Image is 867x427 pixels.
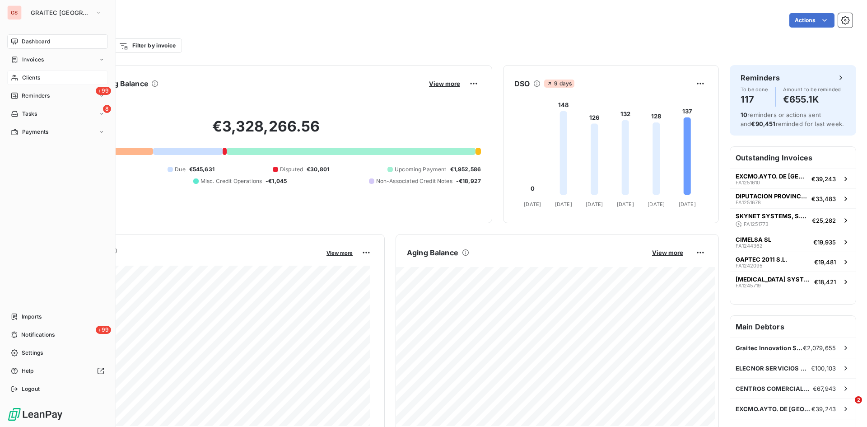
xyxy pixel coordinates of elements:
span: CENTROS COMERCIALES CARREFOUR SA [736,385,813,392]
h6: Aging Balance [407,247,458,258]
h4: 117 [741,92,768,107]
span: €19,935 [813,239,836,246]
span: View more [429,80,460,87]
img: Logo LeanPay [7,407,63,422]
span: FA1251773 [744,221,769,227]
span: FA1244362 [736,243,763,249]
span: Amount to be reminded [783,87,841,92]
span: FA1251610 [736,180,760,185]
span: FA1242095 [736,263,763,268]
span: €30,801 [307,165,329,174]
span: Due [175,165,185,174]
tspan: [DATE] [586,201,603,207]
span: GRAITEC [GEOGRAPHIC_DATA] [31,9,91,16]
h6: DSO [514,78,530,89]
span: 9 days [544,80,574,88]
span: €39,243 [811,405,836,413]
span: 8 [103,105,111,113]
span: Misc. Credit Operations [200,177,262,185]
button: [MEDICAL_DATA] SYSTEM SL.FA1245719€18,421 [730,272,856,291]
span: Imports [22,313,42,321]
span: Disputed [280,165,303,174]
button: DIPUTACION PROVINCIAL DE CACERESFA1251678€33,483 [730,188,856,208]
span: €545,631 [189,165,214,174]
button: CIMELSA SLFA1244362€19,935 [730,232,856,252]
span: Logout [22,385,40,393]
h6: Main Debtors [730,316,856,338]
h2: €3,328,266.56 [51,117,481,145]
span: €18,421 [814,278,836,286]
span: Graitec Innovation SAS [736,344,803,352]
span: To be done [741,87,768,92]
span: Upcoming Payment [395,165,446,174]
span: +99 [96,326,111,334]
iframe: Intercom live chat [836,396,858,418]
tspan: [DATE] [648,201,665,207]
span: DIPUTACION PROVINCIAL DE CACERES [736,192,808,200]
span: SKYNET SYSTEMS, S.L.U [736,212,808,220]
span: €25,282 [812,217,836,224]
span: EXCMO.AYTO. DE [GEOGRAPHIC_DATA] [736,405,811,413]
span: View more [652,249,683,256]
span: Invoices [22,56,44,64]
span: CIMELSA SL [736,236,771,243]
span: 10 [741,111,747,118]
button: View more [426,80,463,88]
button: SKYNET SYSTEMS, S.L.UFA1251773€25,282 [730,208,856,232]
span: -€1,045 [266,177,287,185]
button: View more [649,249,686,257]
span: View more [326,250,353,256]
span: GAPTEC 2011 S.L. [736,256,787,263]
span: FA1251678 [736,200,761,205]
span: [MEDICAL_DATA] SYSTEM SL. [736,276,811,283]
button: Actions [789,13,834,28]
span: €19,481 [814,258,836,266]
button: Filter by invoice [113,38,182,53]
span: Notifications [21,331,55,339]
span: -€18,927 [456,177,481,185]
span: EXCMO.AYTO. DE [GEOGRAPHIC_DATA] [736,173,808,180]
tspan: [DATE] [679,201,696,207]
button: View more [324,249,355,257]
h4: €655.1K [783,92,841,107]
span: €67,943 [813,385,836,392]
span: Settings [22,349,43,357]
span: Non-Associated Credit Notes [376,177,452,185]
span: €39,243 [811,175,836,183]
span: Tasks [22,110,37,118]
span: ELECNOR SERVICIOS Y PROYECTOS,S.A.U. [736,365,811,372]
span: Payments [22,128,48,136]
span: €1,952,586 [450,165,481,174]
h6: Reminders [741,72,780,83]
button: EXCMO.AYTO. DE [GEOGRAPHIC_DATA]FA1251610€39,243 [730,169,856,188]
span: 2 [855,396,862,404]
span: €100,103 [811,365,836,372]
span: Dashboard [22,38,50,46]
div: GS [7,5,22,20]
span: €2,079,655 [803,344,836,352]
tspan: [DATE] [555,201,572,207]
a: Help [7,364,108,378]
span: reminders or actions sent and reminded for last week. [741,111,844,127]
button: GAPTEC 2011 S.L.FA1242095€19,481 [730,252,856,272]
span: Help [22,367,34,375]
tspan: [DATE] [524,201,541,207]
span: FA1245719 [736,283,761,288]
span: €33,483 [811,195,836,202]
span: €90,451 [751,120,775,127]
span: +99 [96,87,111,95]
span: Reminders [22,92,50,100]
span: Clients [22,74,40,82]
tspan: [DATE] [617,201,634,207]
span: Monthly Revenue [51,256,320,266]
h6: Outstanding Invoices [730,147,856,169]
